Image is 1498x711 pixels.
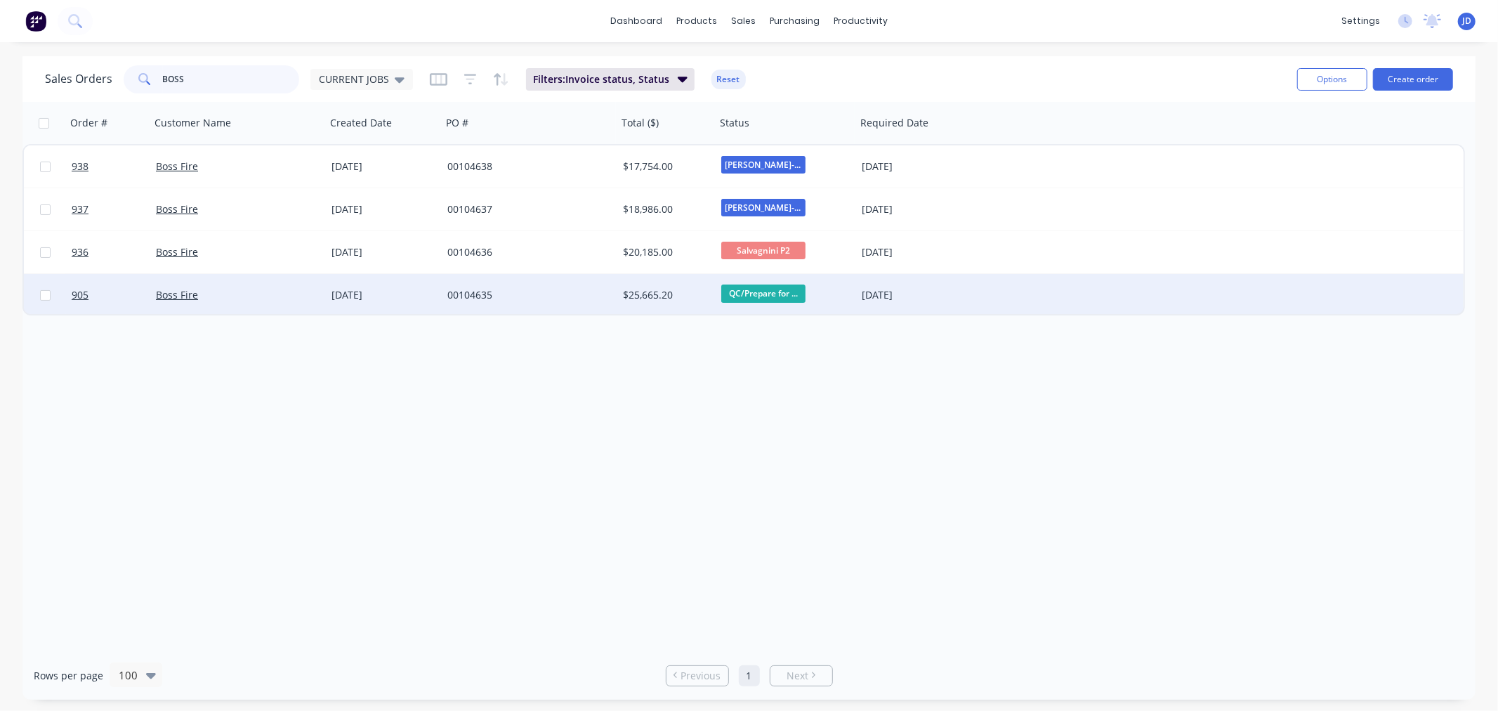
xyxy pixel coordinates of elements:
span: [PERSON_NAME]-Power C5 [721,199,806,216]
div: [DATE] [331,159,436,174]
div: [DATE] [862,202,973,216]
a: 937 [72,188,156,230]
div: $18,986.00 [623,202,706,216]
button: Reset [711,70,746,89]
a: 905 [72,274,156,316]
button: Options [1297,68,1367,91]
div: Created Date [330,116,392,130]
div: [DATE] [331,202,436,216]
span: Rows per page [34,669,103,683]
div: purchasing [763,11,827,32]
div: [DATE] [331,288,436,302]
a: Page 1 is your current page [739,665,760,686]
div: $25,665.20 [623,288,706,302]
div: Status [720,116,749,130]
img: Factory [25,11,46,32]
span: CURRENT JOBS [319,72,389,86]
a: 936 [72,231,156,273]
a: Boss Fire [156,202,198,216]
div: [DATE] [862,288,973,302]
div: 00104635 [447,288,603,302]
div: 00104638 [447,159,603,174]
div: [DATE] [331,245,436,259]
a: Previous page [666,669,728,683]
div: productivity [827,11,895,32]
h1: Sales Orders [45,72,112,86]
div: Required Date [860,116,928,130]
div: [DATE] [862,159,973,174]
span: Previous [681,669,721,683]
div: Total ($) [622,116,659,130]
div: sales [724,11,763,32]
span: Next [787,669,808,683]
span: 936 [72,245,88,259]
span: QC/Prepare for ... [721,285,806,302]
div: Order # [70,116,107,130]
ul: Pagination [660,665,839,686]
div: 00104636 [447,245,603,259]
div: $20,185.00 [623,245,706,259]
span: 905 [72,288,88,302]
span: JD [1462,15,1471,27]
a: Boss Fire [156,245,198,259]
div: Customer Name [155,116,231,130]
div: PO # [446,116,468,130]
span: Salvagnini P2 [721,242,806,259]
div: 00104637 [447,202,603,216]
a: Next page [770,669,832,683]
span: 937 [72,202,88,216]
a: 938 [72,145,156,188]
span: Filters: Invoice status, Status [533,72,669,86]
div: products [669,11,724,32]
span: 938 [72,159,88,174]
button: Filters:Invoice status, Status [526,68,695,91]
input: Search... [163,65,300,93]
span: [PERSON_NAME]-Power C5 [721,156,806,174]
div: [DATE] [862,245,973,259]
div: $17,754.00 [623,159,706,174]
a: Boss Fire [156,288,198,301]
a: dashboard [603,11,669,32]
a: Boss Fire [156,159,198,173]
div: settings [1334,11,1387,32]
button: Create order [1373,68,1453,91]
